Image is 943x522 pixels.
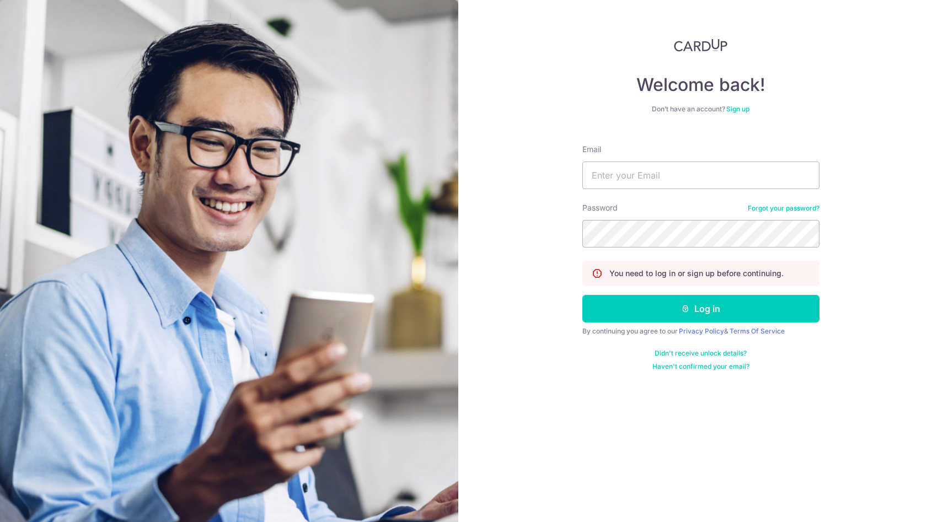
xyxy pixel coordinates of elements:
[655,349,747,358] a: Didn't receive unlock details?
[582,162,819,189] input: Enter your Email
[748,204,819,213] a: Forgot your password?
[726,105,749,113] a: Sign up
[730,327,785,335] a: Terms Of Service
[582,295,819,322] button: Log in
[674,39,728,52] img: CardUp Logo
[582,74,819,96] h4: Welcome back!
[582,202,618,213] label: Password
[652,362,749,371] a: Haven't confirmed your email?
[582,105,819,114] div: Don’t have an account?
[679,327,724,335] a: Privacy Policy
[582,144,601,155] label: Email
[582,327,819,336] div: By continuing you agree to our &
[609,268,784,279] p: You need to log in or sign up before continuing.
